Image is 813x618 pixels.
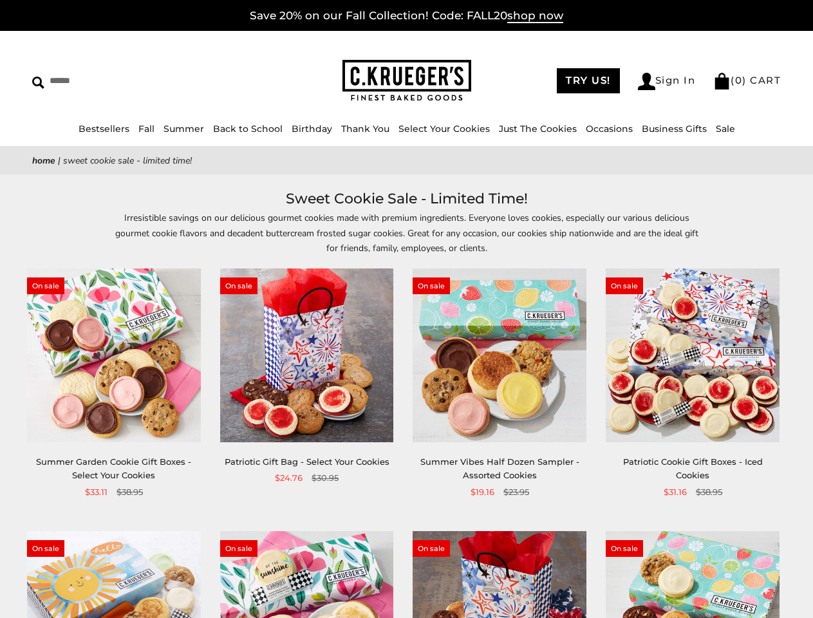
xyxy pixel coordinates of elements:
img: Summer Vibes Half Dozen Sampler - Assorted Cookies [413,268,586,442]
img: C.KRUEGER'S [342,60,471,102]
span: On sale [606,540,643,557]
a: Business Gifts [642,123,707,135]
img: Bag [713,73,731,89]
a: Summer Garden Cookie Gift Boxes - Select Your Cookies [36,456,191,480]
span: Sweet Cookie Sale - Limited Time! [63,154,192,167]
a: Summer [164,123,204,135]
a: Fall [138,123,154,135]
span: 0 [735,74,743,86]
a: Save 20% on our Fall Collection! Code: FALL20shop now [250,9,563,23]
span: $31.16 [664,485,687,499]
h1: Sweet Cookie Sale - Limited Time! [51,187,762,211]
a: Sale [716,123,735,135]
span: On sale [220,540,257,557]
span: $38.95 [117,485,143,499]
span: shop now [507,9,563,23]
img: Account [638,73,655,90]
a: Birthday [292,123,332,135]
span: On sale [413,277,450,294]
span: On sale [27,277,64,294]
img: Patriotic Cookie Gift Boxes - Iced Cookies [606,268,780,442]
a: (0) CART [713,74,781,86]
span: $38.95 [696,485,722,499]
a: Summer Vibes Half Dozen Sampler - Assorted Cookies [420,456,579,480]
a: Select Your Cookies [398,123,490,135]
span: $23.95 [503,485,529,499]
span: On sale [27,540,64,557]
a: Back to School [213,123,283,135]
img: Patriotic Gift Bag - Select Your Cookies [220,268,394,442]
a: Patriotic Cookie Gift Boxes - Iced Cookies [623,456,763,480]
span: On sale [220,277,257,294]
input: Search [32,71,203,91]
span: | [58,154,61,167]
p: Irresistible savings on our delicious gourmet cookies made with premium ingredients. Everyone lov... [111,211,703,255]
span: $24.76 [275,471,303,485]
a: Home [32,154,55,167]
span: On sale [606,277,643,294]
span: On sale [413,540,450,557]
a: Occasions [586,123,633,135]
a: Patriotic Gift Bag - Select Your Cookies [225,456,389,467]
a: Sign In [638,73,696,90]
span: $33.11 [85,485,107,499]
img: Summer Garden Cookie Gift Boxes - Select Your Cookies [27,268,201,442]
span: $30.95 [312,471,339,485]
img: Search [32,77,44,89]
a: Thank You [341,123,389,135]
span: $19.16 [471,485,494,499]
a: TRY US! [557,68,620,93]
a: Bestsellers [79,123,129,135]
nav: breadcrumbs [32,153,781,168]
a: Just The Cookies [499,123,577,135]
